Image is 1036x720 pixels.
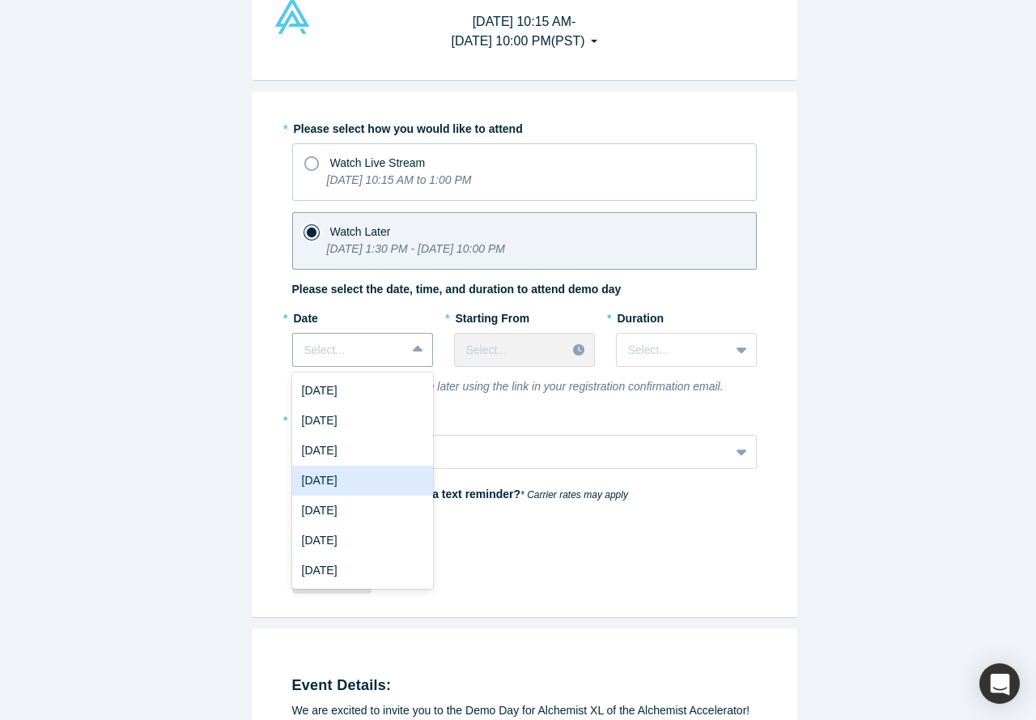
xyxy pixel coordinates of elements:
label: Duration [616,305,757,327]
span: Watch Live Stream [330,156,426,169]
i: [DATE] 10:15 AM to 1:00 PM [327,173,472,186]
div: We are excited to invite you to the Demo Day for Alchemist XL of the Alchemist Accelerator! [292,702,757,719]
label: Please select the date, time, and duration to attend demo day [292,281,622,298]
button: [DATE] 10:15 AM-[DATE] 10:00 PM(PST) [434,6,614,57]
label: Date [292,305,433,327]
strong: Event Details: [292,677,392,693]
em: * Carrier rates may apply [520,489,628,501]
i: You can change your choice later using the link in your registration confirmation email. [292,380,724,393]
div: [DATE] [292,556,433,586]
div: [DATE] [292,406,433,436]
label: What will be your role? [292,407,757,429]
i: [DATE] 1:30 PM - [DATE] 10:00 PM [327,242,505,255]
label: Starting From [454,305,530,327]
div: [DATE] [292,436,433,466]
label: Would you like to receive a text reminder? [292,480,757,503]
div: [DATE] [292,466,433,496]
label: Please select how you would like to attend [292,115,757,138]
div: [DATE] [292,526,433,556]
div: [DATE] [292,496,433,526]
span: Watch Later [330,225,391,238]
div: [DATE] [292,376,433,406]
